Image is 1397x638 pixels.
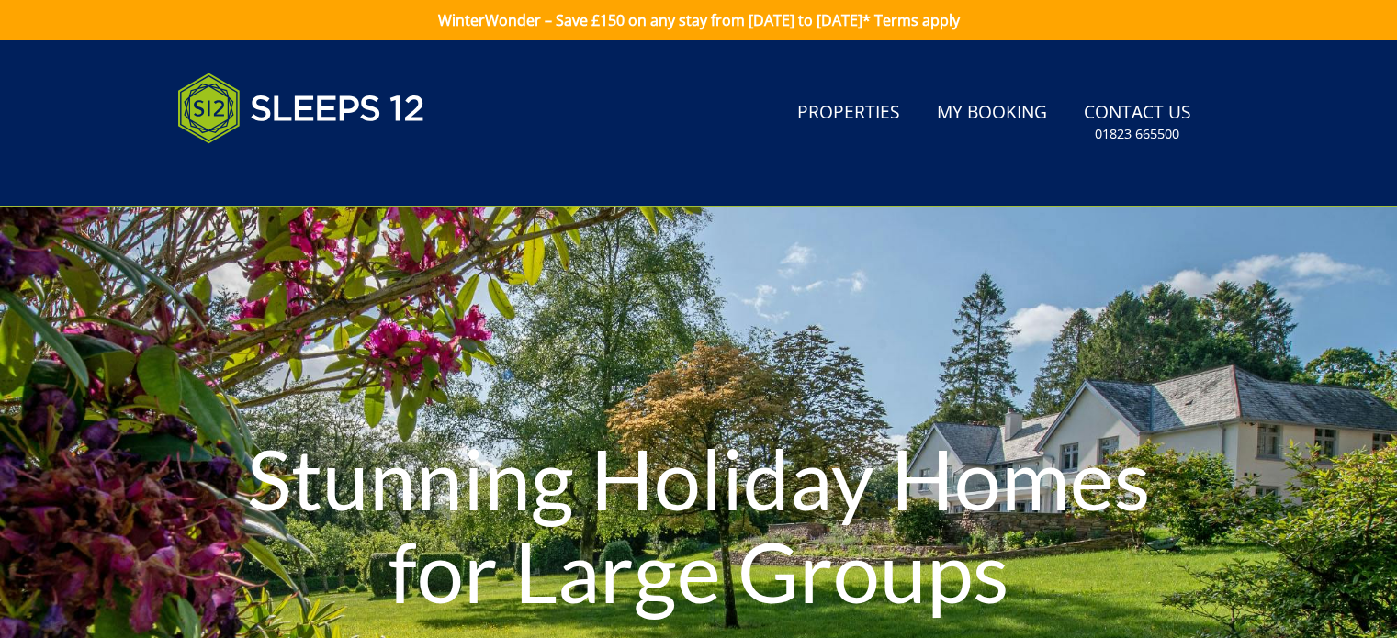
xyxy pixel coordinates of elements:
[790,93,907,134] a: Properties
[929,93,1054,134] a: My Booking
[168,165,361,181] iframe: Customer reviews powered by Trustpilot
[1095,125,1179,143] small: 01823 665500
[177,62,425,154] img: Sleeps 12
[1076,93,1199,152] a: Contact Us01823 665500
